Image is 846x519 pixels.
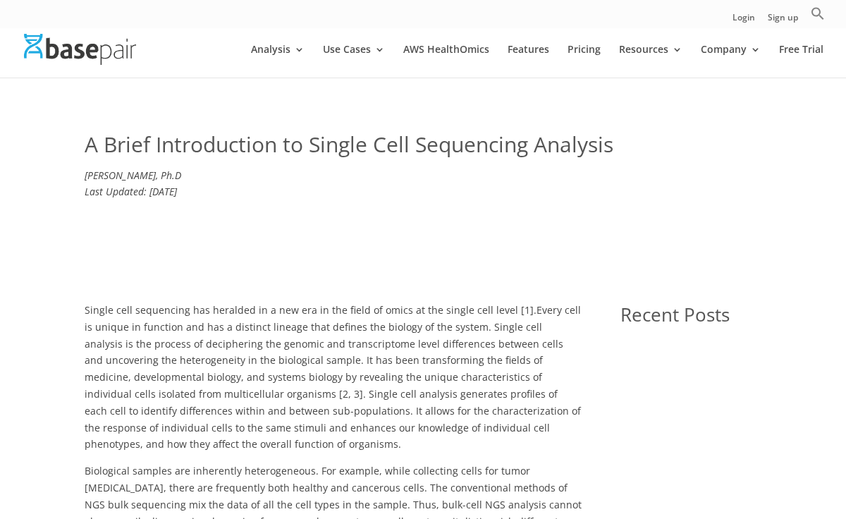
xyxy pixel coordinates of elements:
em: Last Updated: [DATE] [85,185,177,198]
a: Features [508,44,549,78]
a: Free Trial [779,44,823,78]
a: Analysis [251,44,305,78]
h2: A Deep Dive Into Differential Expression [649,382,733,483]
a: Use Cases [323,44,385,78]
a: AWS HealthOmics [403,44,489,78]
a: Resources [619,44,682,78]
svg: Search [811,6,825,20]
em: [PERSON_NAME], Ph.D [85,169,181,182]
img: Basepair [24,34,136,64]
h1: A Brief Introduction to Single Cell Sequencing Analysis [85,129,761,167]
a: Search Icon Link [811,6,825,28]
a: Company [701,44,761,78]
span: Single cell sequencing has heralded in a new era in the field of omics at the single cell level [1]. [85,303,537,317]
a: Pricing [568,44,601,78]
h1: Recent Posts [620,302,761,336]
a: Login [732,13,755,28]
a: Sign up [768,13,798,28]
